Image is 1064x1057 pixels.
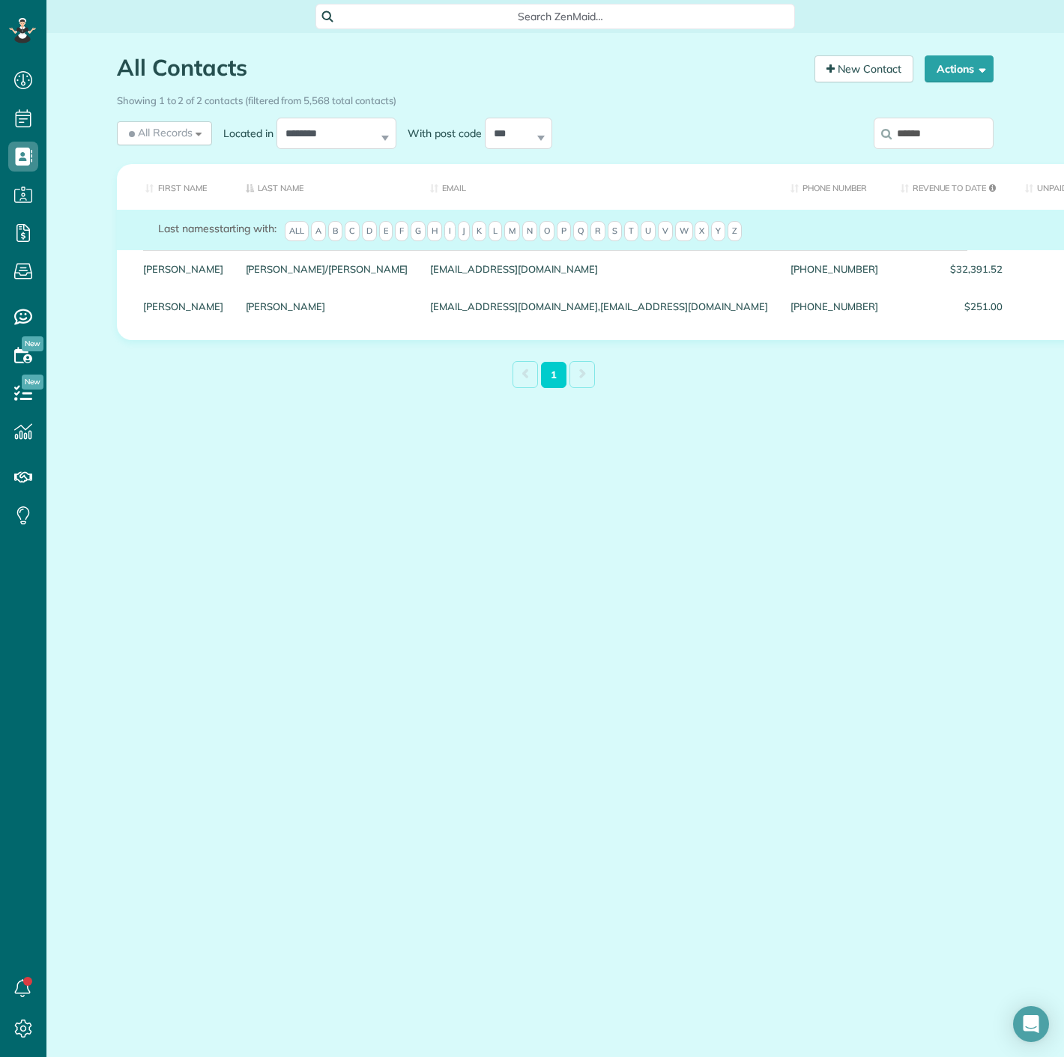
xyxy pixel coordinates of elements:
[246,264,408,274] a: [PERSON_NAME]/[PERSON_NAME]
[395,221,408,242] span: F
[472,221,486,242] span: K
[427,221,442,242] span: H
[1013,1006,1049,1042] div: Open Intercom Messenger
[419,288,779,325] div: [EMAIL_ADDRESS][DOMAIN_NAME],[EMAIL_ADDRESS][DOMAIN_NAME]
[158,221,276,236] label: starting with:
[624,221,638,242] span: T
[444,221,456,242] span: I
[362,221,377,242] span: D
[901,264,1003,274] span: $32,391.52
[489,221,502,242] span: L
[675,221,693,242] span: W
[728,221,742,242] span: Z
[641,221,656,242] span: U
[539,221,554,242] span: O
[126,125,193,140] span: All Records
[504,221,520,242] span: M
[889,164,1014,210] th: Revenue to Date: activate to sort column ascending
[573,221,588,242] span: Q
[117,164,235,210] th: First Name: activate to sort column ascending
[246,301,408,312] a: [PERSON_NAME]
[901,301,1003,312] span: $251.00
[608,221,622,242] span: S
[143,301,223,312] a: [PERSON_NAME]
[22,375,43,390] span: New
[779,250,889,288] div: [PHONE_NUMBER]
[379,221,393,242] span: E
[117,88,994,108] div: Showing 1 to 2 of 2 contacts (filtered from 5,568 total contacts)
[541,362,566,388] a: 1
[285,221,309,242] span: All
[22,336,43,351] span: New
[419,164,779,210] th: Email: activate to sort column ascending
[814,55,913,82] a: New Contact
[458,221,470,242] span: J
[557,221,571,242] span: P
[779,164,889,210] th: Phone number: activate to sort column ascending
[143,264,223,274] a: [PERSON_NAME]
[590,221,605,242] span: R
[522,221,537,242] span: N
[328,221,342,242] span: B
[711,221,725,242] span: Y
[311,221,326,242] span: A
[925,55,994,82] button: Actions
[411,221,426,242] span: G
[658,221,673,242] span: V
[345,221,360,242] span: C
[212,126,276,141] label: Located in
[779,288,889,325] div: [PHONE_NUMBER]
[117,55,803,80] h1: All Contacts
[235,164,420,210] th: Last Name: activate to sort column descending
[419,250,779,288] div: [EMAIL_ADDRESS][DOMAIN_NAME]
[695,221,709,242] span: X
[158,222,214,235] span: Last names
[396,126,485,141] label: With post code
